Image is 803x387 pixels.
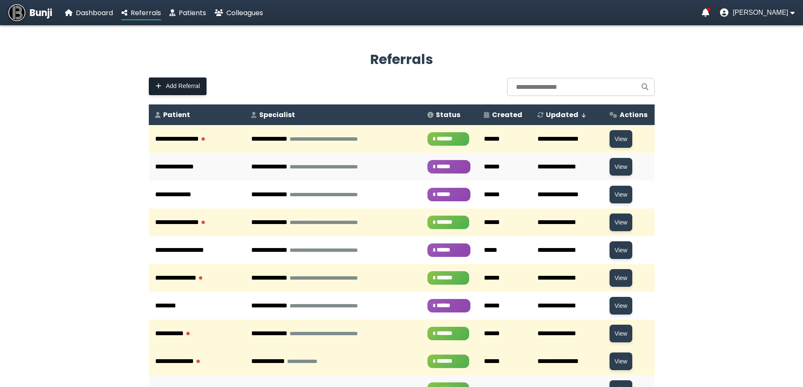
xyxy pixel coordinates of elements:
button: View [610,352,632,370]
a: Notifications [702,8,709,17]
th: Updated [531,104,603,125]
button: View [610,158,632,176]
th: Patient [149,104,245,125]
a: Dashboard [65,8,113,18]
button: View [610,130,632,148]
button: View [610,214,632,231]
a: Colleagues [215,8,263,18]
span: Dashboard [76,8,113,18]
span: Patients [179,8,206,18]
h2: Referrals [149,49,655,69]
button: View [610,297,632,315]
button: View [610,186,632,203]
span: Add Referral [166,83,200,90]
span: Referrals [131,8,161,18]
th: Status [421,104,478,125]
span: Colleagues [226,8,263,18]
button: View [610,325,632,342]
button: Add Referral [149,77,207,95]
th: Actions [603,104,655,125]
button: View [610,269,632,287]
a: Bunji [8,4,52,21]
img: Bunji Dental Referral Management [8,4,25,21]
a: Patients [169,8,206,18]
a: Referrals [121,8,161,18]
th: Created [478,104,531,125]
th: Specialist [245,104,421,125]
span: Bunji [30,6,52,20]
button: User menu [720,8,795,17]
button: View [610,241,632,259]
span: [PERSON_NAME] [733,9,788,16]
